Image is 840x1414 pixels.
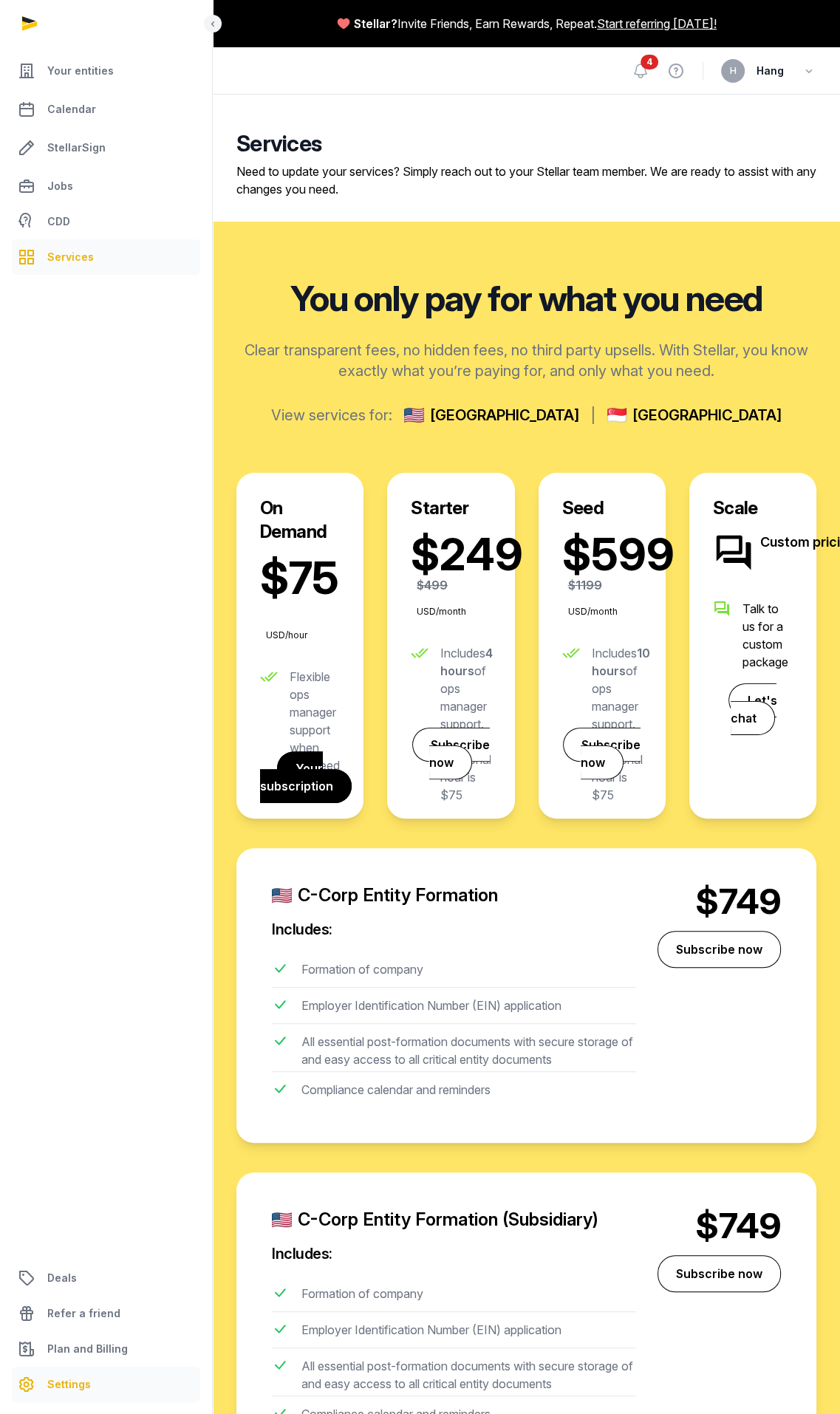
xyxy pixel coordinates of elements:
div: C-Corp Entity Formation (Subsidiary) [272,1208,636,1232]
span: H [730,66,737,75]
span: $75 [260,556,339,600]
span: Deals [47,1269,77,1287]
a: Subscribe now [658,931,781,968]
div: Employer Identification Number (EIN) application [301,997,561,1020]
a: StellarSign [12,130,200,165]
h2: You only pay for what you need [236,281,816,316]
a: Jobs [12,168,200,204]
p: $749 [648,1208,781,1243]
a: Plan and Billing [12,1331,200,1367]
span: Settings [47,1376,91,1393]
a: Your entities [12,53,200,89]
div: C-Corp Entity Formation [272,884,636,907]
div: Compliance calendar and reminders [301,1081,491,1104]
div: Flexible ops manager support when you need it [290,668,340,792]
div: Formation of company [301,960,423,984]
div: Formation of company [301,1285,423,1308]
a: Services [12,239,200,275]
span: [GEOGRAPHIC_DATA] [430,405,579,426]
span: | [591,405,595,426]
label: View services for: [271,405,392,426]
span: $599 [562,532,675,576]
p: Includes: [272,919,636,940]
div: Includes of ops manager support. Every additional hour is $75 [440,644,493,804]
h2: Starter [411,496,491,520]
a: Settings [12,1367,200,1402]
span: Jobs [47,177,73,195]
span: 4 [641,55,658,69]
h2: Seed [562,496,642,520]
span: Hang [757,62,784,80]
a: CDD [12,207,200,236]
p: Need to update your services? Simply reach out to your Stellar team member. We are ready to assis... [236,163,816,198]
span: Calendar [47,100,96,118]
span: USD/month [417,606,476,618]
span: Your entities [47,62,114,80]
span: $1199 [568,576,602,594]
h2: Scale [713,496,793,520]
a: Refer a friend [12,1296,200,1331]
h2: Services [236,130,816,157]
span: $499 [417,576,448,594]
p: Clear transparent fees, no hidden fees, no third party upsells. With Stellar, you know exactly wh... [236,340,816,381]
span: [GEOGRAPHIC_DATA] [632,405,782,426]
p: $749 [648,884,781,919]
span: Plan and Billing [47,1340,128,1358]
a: Deals [12,1260,200,1296]
div: All essential post-formation documents with secure storage of and easy access to all critical ent... [301,1357,636,1393]
div: All essential post-formation documents with secure storage of and easy access to all critical ent... [301,1033,636,1068]
span: USD/hour [266,629,325,641]
a: Subscribe now [563,728,641,779]
a: Subscribe now [412,728,490,779]
span: $249 [411,532,523,576]
span: USD/month [568,606,627,618]
a: Start referring [DATE]! [597,15,717,33]
span: CDD [47,213,70,230]
button: H [721,59,745,83]
a: Calendar [12,92,200,127]
iframe: Chat Widget [575,1243,840,1414]
div: Includes of ops manager support. Every additional hour is $75 [592,644,650,804]
p: Includes: [272,1243,636,1264]
span: StellarSign [47,139,106,157]
span: Stellar? [354,15,397,33]
div: Employer Identification Number (EIN) application [301,1321,561,1345]
span: Refer a friend [47,1305,120,1322]
a: Your subscription [260,751,352,803]
h2: On Demand [260,496,340,544]
span: Services [47,248,94,266]
a: Let's chat [728,683,776,735]
div: Talk to us for a custom package [742,600,793,671]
